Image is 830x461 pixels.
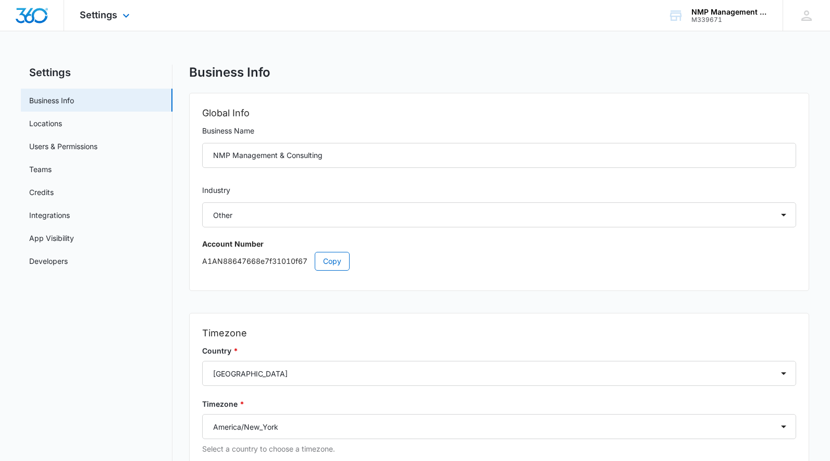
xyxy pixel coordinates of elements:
[202,252,796,271] p: A1AN88647668e7f31010f67
[315,252,350,271] button: Copy
[202,239,264,248] strong: Account Number
[202,125,796,137] label: Business Name
[29,118,62,129] a: Locations
[202,185,796,196] label: Industry
[29,164,52,175] a: Teams
[202,398,796,410] label: Timezone
[29,233,74,244] a: App Visibility
[202,326,796,341] h2: Timezone
[29,141,97,152] a: Users & Permissions
[691,16,767,23] div: account id
[691,8,767,16] div: account name
[80,9,117,20] span: Settings
[202,106,796,120] h2: Global Info
[29,256,68,266] a: Developers
[29,210,70,221] a: Integrations
[202,345,796,357] label: Country
[189,65,270,80] h1: Business Info
[323,256,341,267] span: Copy
[202,443,796,455] p: Select a country to choose a timezone.
[21,65,172,80] h2: Settings
[29,187,54,198] a: Credits
[29,95,74,106] a: Business Info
